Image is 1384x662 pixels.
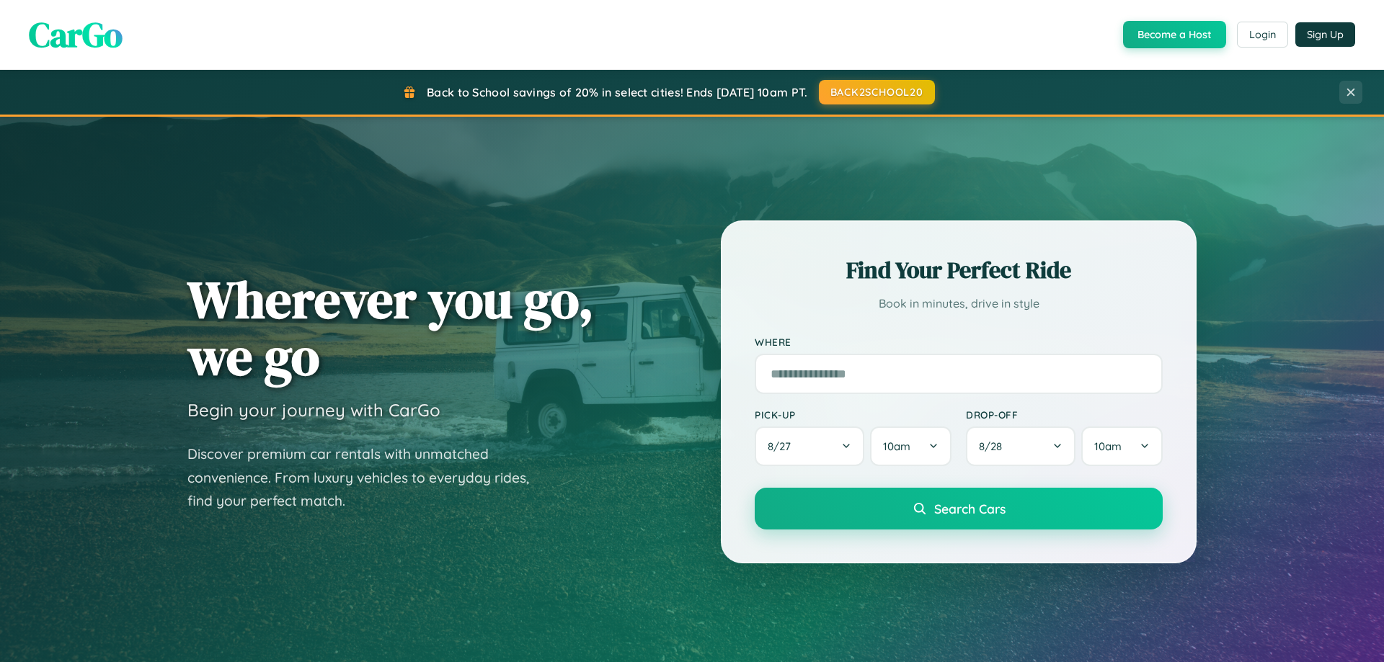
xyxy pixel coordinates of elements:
h2: Find Your Perfect Ride [755,254,1163,286]
p: Discover premium car rentals with unmatched convenience. From luxury vehicles to everyday rides, ... [187,442,548,513]
span: Back to School savings of 20% in select cities! Ends [DATE] 10am PT. [427,85,807,99]
button: Sign Up [1295,22,1355,47]
span: 8 / 27 [768,439,798,453]
h3: Begin your journey with CarGo [187,399,440,421]
button: BACK2SCHOOL20 [819,80,935,104]
span: 10am [883,439,910,453]
button: 10am [870,426,951,466]
button: 8/28 [966,426,1075,466]
p: Book in minutes, drive in style [755,293,1163,314]
label: Where [755,336,1163,348]
button: 8/27 [755,426,864,466]
h1: Wherever you go, we go [187,271,594,385]
button: Login [1237,22,1288,48]
span: 10am [1094,439,1122,453]
span: CarGo [29,11,123,58]
label: Pick-up [755,408,951,421]
button: Search Cars [755,488,1163,529]
span: 8 / 28 [979,439,1009,453]
button: Become a Host [1123,21,1226,48]
span: Search Cars [934,501,1006,516]
button: 10am [1081,426,1163,466]
label: Drop-off [966,408,1163,421]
